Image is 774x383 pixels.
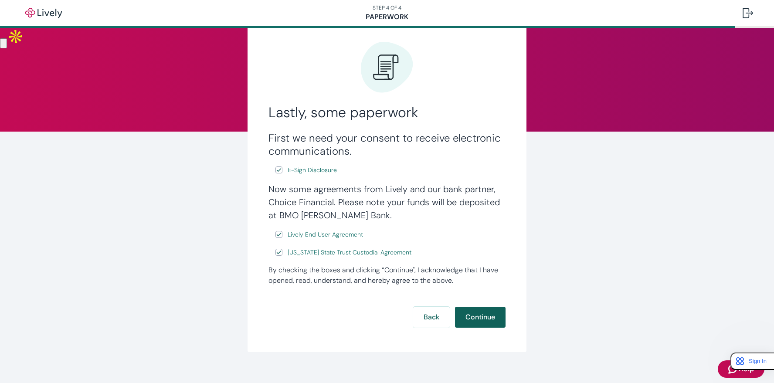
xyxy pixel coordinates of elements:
span: [US_STATE] State Trust Custodial Agreement [288,248,411,257]
button: Log out [736,3,760,24]
a: e-sign disclosure document [286,229,365,240]
button: Zendesk support iconHelp [718,360,764,378]
h4: Now some agreements from Lively and our bank partner, Choice Financial. Please note your funds wi... [268,183,506,222]
button: Back [413,307,450,328]
img: Apollo [7,28,24,45]
a: e-sign disclosure document [286,165,339,176]
span: Lively End User Agreement [288,230,363,239]
img: Lively [19,8,68,18]
div: By checking the boxes and clicking “Continue", I acknowledge that I have opened, read, understand... [268,265,506,286]
svg: Zendesk support icon [728,364,739,374]
h3: First we need your consent to receive electronic communications. [268,132,506,158]
span: E-Sign Disclosure [288,166,337,175]
button: Continue [455,307,506,328]
h2: Lastly, some paperwork [268,104,506,121]
a: e-sign disclosure document [286,247,413,258]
